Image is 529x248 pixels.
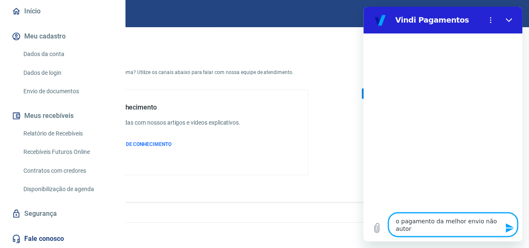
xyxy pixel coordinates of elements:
[10,27,115,46] button: Meu cadastro
[20,162,115,179] a: Contratos com credores
[47,52,308,62] h4: Fale conosco
[89,118,240,127] h6: Tire suas dúvidas com nossos artigos e vídeos explicativos.
[47,69,308,76] p: Está com alguma dúvida ou problema? Utilize os canais abaixo para falar com nossa equipe de atend...
[363,7,522,241] iframe: Janela de mensagens
[89,141,171,147] span: ACESSAR BASE DE CONHECIMENTO
[10,230,115,248] a: Fale conosco
[20,181,115,198] a: Disponibilização de agenda
[89,103,240,112] h5: Base de conhecimento
[20,229,509,238] p: 2025 ©
[10,107,115,125] button: Meus recebíveis
[89,141,240,148] a: ACESSAR BASE DE CONHECIMENTO
[10,205,115,223] a: Segurança
[345,38,472,150] img: Fale conosco
[20,46,115,63] a: Dados da conta
[20,143,115,161] a: Recebíveis Futuros Online
[20,64,115,82] a: Dados de login
[489,6,519,21] button: Sair
[10,2,115,20] a: Início
[20,125,115,142] a: Relatório de Recebíveis
[20,83,115,100] a: Envio de documentos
